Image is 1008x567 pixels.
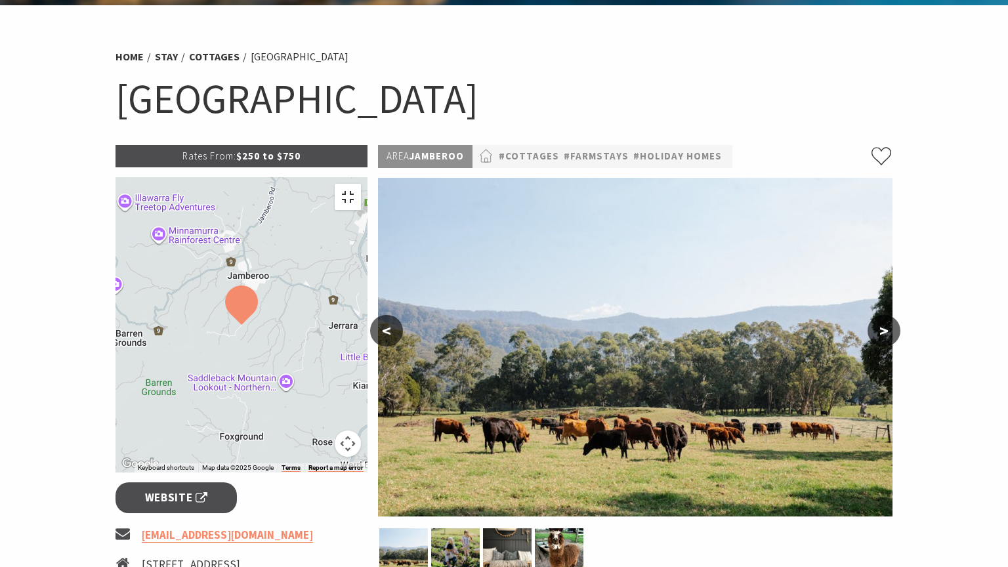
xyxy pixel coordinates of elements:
[378,178,892,516] img: Our Cows
[335,430,361,457] button: Map camera controls
[564,148,629,165] a: #Farmstays
[119,455,162,472] img: Google
[145,489,208,507] span: Website
[115,50,144,64] a: Home
[115,145,367,167] p: $250 to $750
[499,148,559,165] a: #Cottages
[155,50,178,64] a: Stay
[189,50,240,64] a: Cottages
[308,464,364,472] a: Report a map error
[282,464,301,472] a: Terms (opens in new tab)
[633,148,722,165] a: #Holiday Homes
[370,315,403,346] button: <
[115,482,237,513] a: Website
[182,150,236,162] span: Rates From:
[142,528,313,543] a: [EMAIL_ADDRESS][DOMAIN_NAME]
[335,184,361,210] button: Toggle fullscreen view
[115,72,892,125] h1: [GEOGRAPHIC_DATA]
[138,463,194,472] button: Keyboard shortcuts
[202,464,274,471] span: Map data ©2025 Google
[251,49,348,66] li: [GEOGRAPHIC_DATA]
[119,455,162,472] a: Open this area in Google Maps (opens a new window)
[378,145,472,168] p: Jamberoo
[387,150,409,162] span: Area
[868,315,900,346] button: >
